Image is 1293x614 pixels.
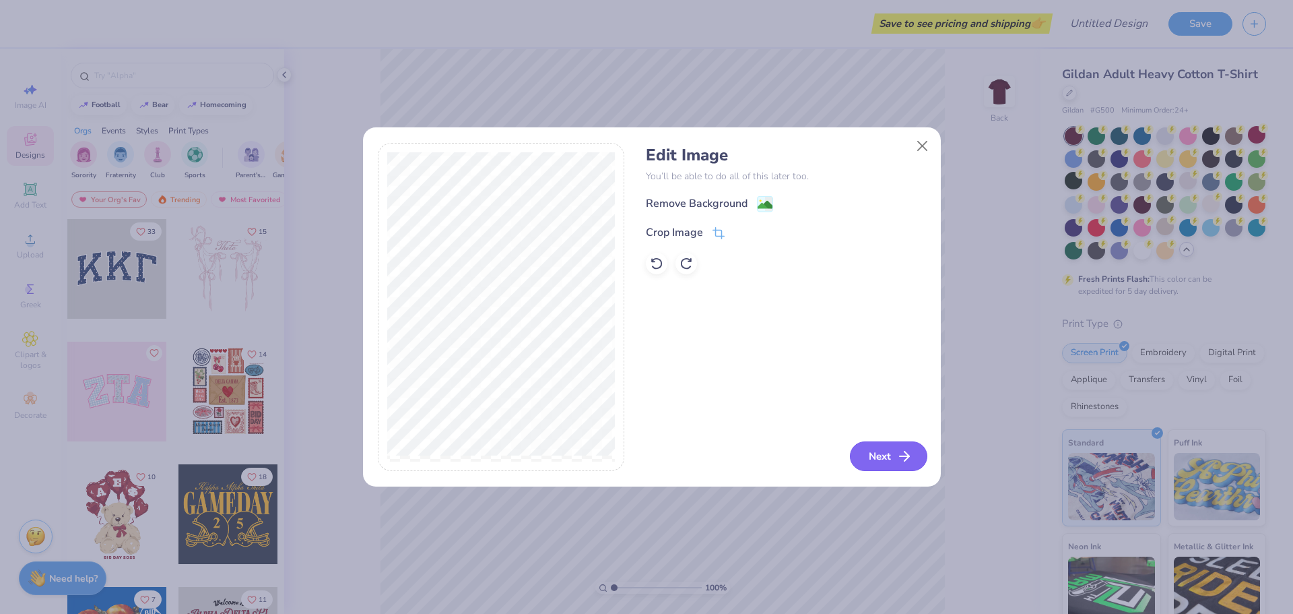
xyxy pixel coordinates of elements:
button: Next [850,441,927,471]
div: Crop Image [646,224,703,241]
button: Close [909,133,935,159]
h4: Edit Image [646,146,925,165]
div: Remove Background [646,195,748,212]
p: You’ll be able to do all of this later too. [646,169,925,183]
